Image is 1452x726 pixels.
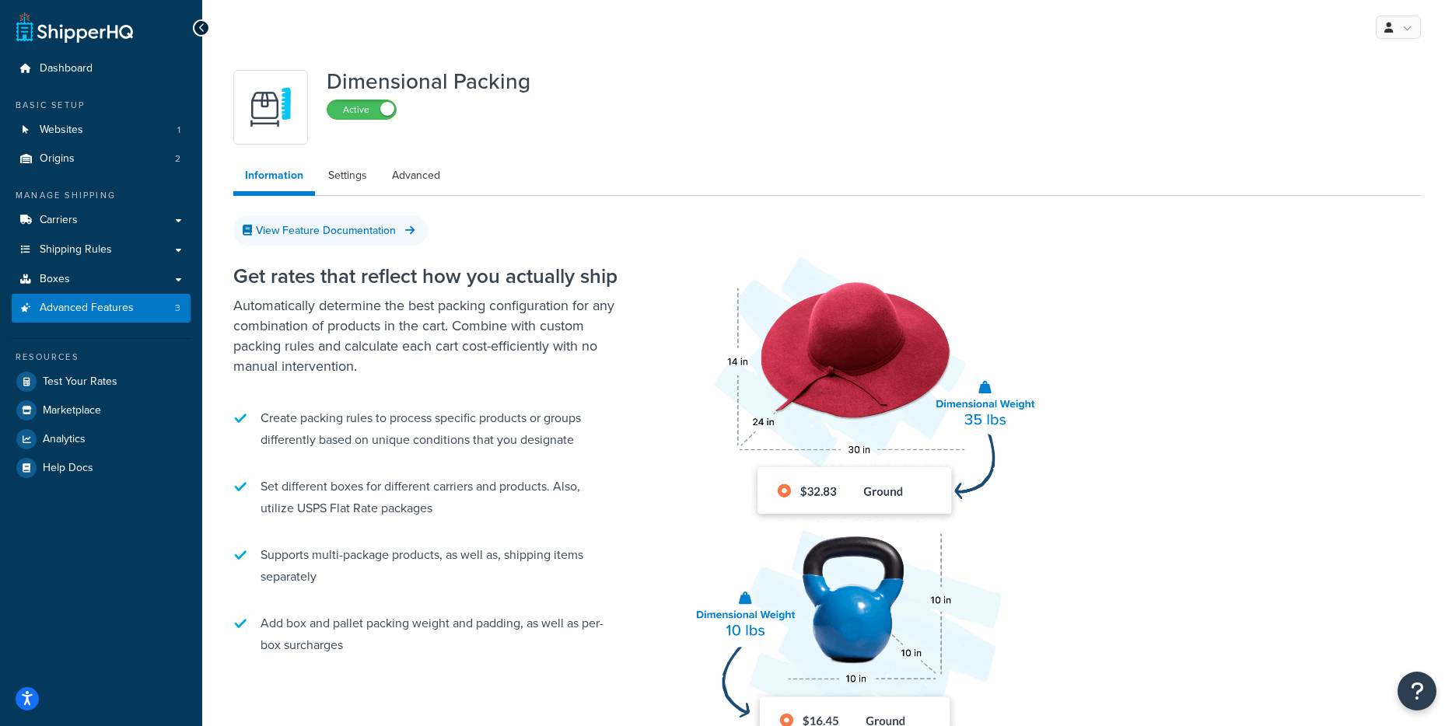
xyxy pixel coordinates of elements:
span: Advanced Features [40,302,134,315]
li: Supports multi-package products, as well as, shipping items separately [233,536,622,595]
a: Carriers [12,206,191,235]
a: Analytics [12,425,191,453]
span: Help Docs [43,462,93,475]
a: Boxes [12,265,191,294]
span: Shipping Rules [40,243,112,257]
li: Advanced Features [12,294,191,323]
span: Analytics [43,433,86,446]
span: Marketplace [43,404,101,417]
img: DTVBYsAAAAAASUVORK5CYII= [243,80,298,134]
h1: Dimensional Packing [327,70,530,93]
a: Information [233,160,315,196]
li: Set different boxes for different carriers and products. Also, utilize USPS Flat Rate packages [233,468,622,527]
a: Advanced [380,160,452,191]
a: Shipping Rules [12,236,191,264]
span: Dashboard [40,62,93,75]
a: Websites1 [12,116,191,145]
span: Websites [40,124,83,137]
a: Help Docs [12,454,191,482]
li: Add box and pallet packing weight and padding, as well as per-box surcharges [233,605,622,664]
a: Settings [317,160,379,191]
span: Boxes [40,273,70,286]
a: Dashboard [12,54,191,83]
a: Marketplace [12,396,191,424]
span: 1 [177,124,180,137]
span: Origins [40,152,75,166]
span: Test Your Rates [43,375,117,389]
span: Carriers [40,214,78,227]
a: Advanced Features3 [12,294,191,323]
a: Test Your Rates [12,368,191,396]
a: Origins2 [12,145,191,173]
div: Resources [12,351,191,364]
a: View Feature Documentation [233,215,428,246]
li: Create packing rules to process specific products or groups differently based on unique condition... [233,400,622,459]
div: Manage Shipping [12,189,191,202]
label: Active [327,100,396,119]
li: Origins [12,145,191,173]
span: 3 [175,302,180,315]
button: Open Resource Center [1398,672,1436,710]
li: Websites [12,116,191,145]
p: Automatically determine the best packing configuration for any combination of products in the car... [233,295,622,376]
span: 2 [175,152,180,166]
div: Basic Setup [12,99,191,112]
h2: Get rates that reflect how you actually ship [233,265,622,288]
